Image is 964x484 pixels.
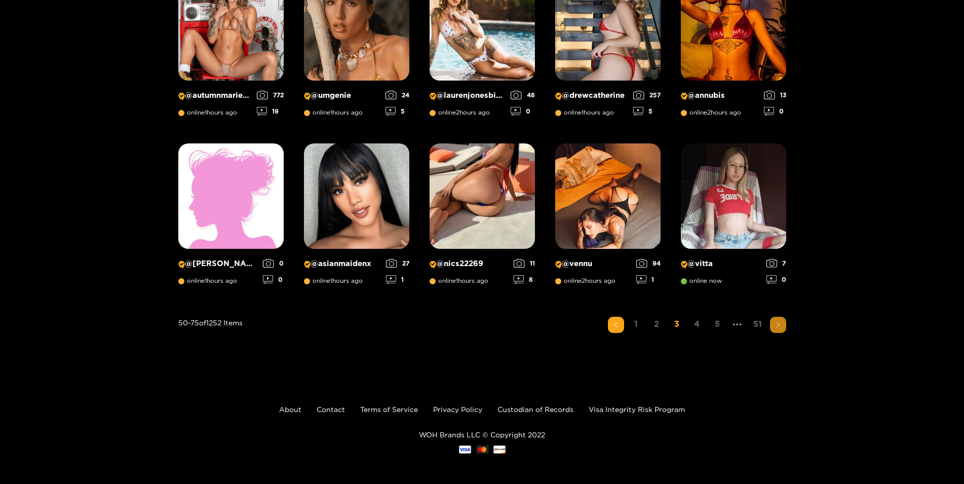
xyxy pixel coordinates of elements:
[608,317,624,333] li: Previous Page
[689,317,705,331] a: 4
[555,143,661,291] a: Creator Profile Image: vennu@vennuonline2hours ago941
[360,405,418,413] a: Terms of Service
[304,277,363,284] span: online 1 hours ago
[430,259,509,269] p: @ nics22269
[386,275,409,284] div: 1
[433,405,482,413] a: Privacy Policy
[178,317,243,374] div: 50 - 75 of 1252 items
[514,259,535,268] div: 11
[555,277,615,284] span: online 2 hours ago
[304,109,363,116] span: online 1 hours ago
[633,107,661,116] div: 5
[555,91,628,100] p: @ drewcatherine
[178,109,237,116] span: online 1 hours ago
[766,259,786,268] div: 7
[669,317,685,333] li: 3
[628,317,644,331] a: 1
[770,317,786,333] li: Next Page
[304,143,409,249] img: Creator Profile Image: asianmaidenx
[681,91,759,100] p: @ annubis
[709,317,725,333] li: 5
[613,322,619,328] span: left
[178,143,284,249] img: Creator Profile Image: erika_knight_
[633,91,661,99] div: 257
[636,275,661,284] div: 1
[770,317,786,333] button: right
[178,143,284,291] a: Creator Profile Image: erika_knight_@[PERSON_NAME]online1hours ago00
[681,143,786,249] img: Creator Profile Image: vitta
[764,107,786,116] div: 0
[430,91,506,100] p: @ laurenjonesbitch
[669,317,685,331] a: 3
[430,143,535,291] a: Creator Profile Image: nics22269@nics22269online1hours ago118
[514,275,535,284] div: 8
[681,259,761,269] p: @ vitta
[257,107,284,116] div: 19
[555,143,661,249] img: Creator Profile Image: vennu
[750,317,766,331] a: 51
[689,317,705,333] li: 4
[589,405,685,413] a: Visa Integrity Risk Program
[681,109,741,116] span: online 2 hours ago
[555,259,631,269] p: @ vennu
[729,317,746,333] span: •••
[430,109,490,116] span: online 2 hours ago
[681,143,786,291] a: Creator Profile Image: vitta@vittaonline now70
[497,405,573,413] a: Custodian of Records
[511,107,535,116] div: 0
[304,259,381,269] p: @ asianmaidenx
[764,91,786,99] div: 13
[430,277,488,284] span: online 1 hours ago
[263,259,284,268] div: 0
[636,259,661,268] div: 94
[608,317,624,333] button: left
[511,91,535,99] div: 48
[681,277,722,284] span: online now
[729,317,746,333] li: Next 5 Pages
[555,109,614,116] span: online 1 hours ago
[430,143,535,249] img: Creator Profile Image: nics22269
[304,91,380,100] p: @ umgenie
[386,259,409,268] div: 27
[263,275,284,284] div: 0
[178,259,258,269] p: @ [PERSON_NAME]
[317,405,345,413] a: Contact
[775,322,781,328] span: right
[648,317,665,333] li: 2
[304,143,409,291] a: Creator Profile Image: asianmaidenx@asianmaidenxonline1hours ago271
[385,107,409,116] div: 5
[279,405,301,413] a: About
[178,91,252,100] p: @ autumnmarie_xoxo
[385,91,409,99] div: 24
[750,317,766,333] li: 51
[709,317,725,331] a: 5
[628,317,644,333] li: 1
[257,91,284,99] div: 772
[766,275,786,284] div: 0
[178,277,237,284] span: online 1 hours ago
[648,317,665,331] a: 2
